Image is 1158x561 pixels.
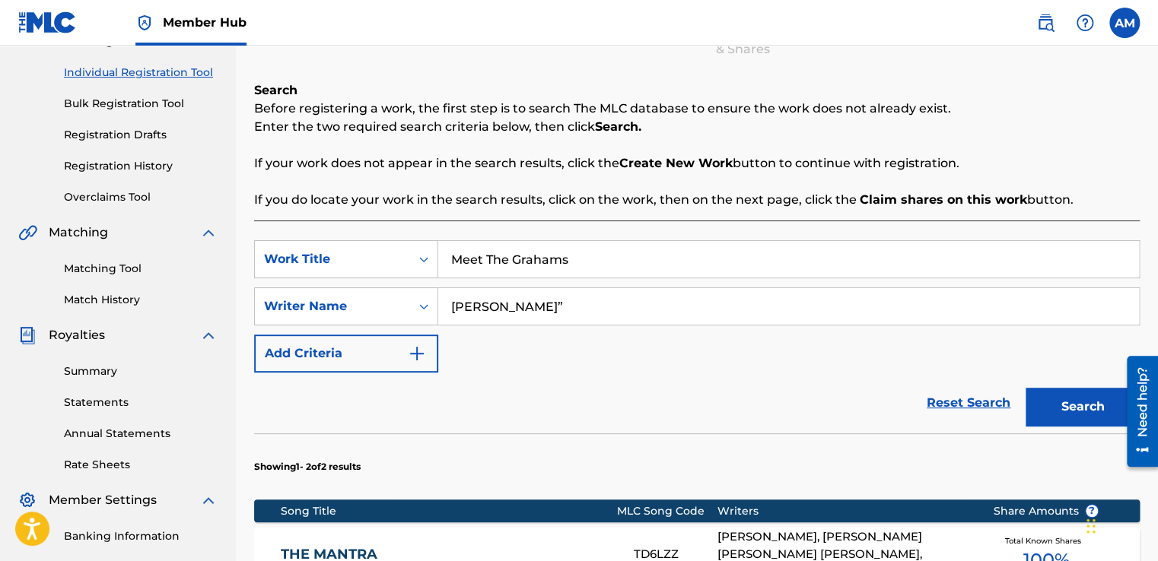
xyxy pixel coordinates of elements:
[135,14,154,32] img: Top Rightsholder
[64,96,218,112] a: Bulk Registration Tool
[18,491,37,509] img: Member Settings
[49,491,157,509] span: Member Settings
[1082,488,1158,561] iframe: Chat Widget
[1036,14,1055,32] img: search
[18,223,37,242] img: Matching
[254,83,297,97] b: Search
[1115,350,1158,473] iframe: Resource Center
[619,156,733,170] strong: Create New Work
[64,261,218,277] a: Matching Tool
[199,223,218,242] img: expand
[717,503,970,519] div: Writers
[254,460,361,474] p: Showing 1 - 2 of 2 results
[860,192,1027,207] strong: Claim shares on this work
[64,292,218,308] a: Match History
[264,250,401,268] div: Work Title
[254,191,1140,209] p: If you do locate your work in the search results, click on the work, then on the next page, click...
[64,127,218,143] a: Registration Drafts
[64,426,218,442] a: Annual Statements
[254,334,438,372] button: Add Criteria
[64,363,218,379] a: Summary
[1076,14,1094,32] img: help
[1086,503,1096,549] div: Drag
[281,503,616,519] div: Song Title
[1070,8,1100,38] div: Help
[264,297,401,315] div: Writer Name
[49,326,105,344] span: Royalties
[919,386,1018,420] a: Reset Search
[616,503,717,519] div: MLC Song Code
[64,189,218,205] a: Overclaims Tool
[1030,8,1061,38] a: Public Search
[254,240,1140,433] form: Search Form
[64,457,218,473] a: Rate Sheets
[994,503,1099,519] span: Share Amounts
[64,395,218,410] a: Statements
[1109,8,1140,38] div: User Menu
[49,223,108,242] span: Matching
[595,119,641,134] strong: Search.
[408,344,426,363] img: 9d2ae6d4665cec9f34b9.svg
[254,154,1140,173] p: If your work does not appear in the search results, click the button to continue with registration.
[199,491,218,509] img: expand
[199,326,218,344] img: expand
[18,326,37,344] img: Royalties
[18,11,77,33] img: MLC Logo
[1026,388,1140,426] button: Search
[163,14,247,31] span: Member Hub
[64,528,218,544] a: Banking Information
[254,118,1140,136] p: Enter the two required search criteria below, then click
[64,158,218,174] a: Registration History
[1005,535,1087,547] span: Total Known Shares
[254,100,1140,118] p: Before registering a work, the first step is to search The MLC database to ensure the work does n...
[64,65,218,81] a: Individual Registration Tool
